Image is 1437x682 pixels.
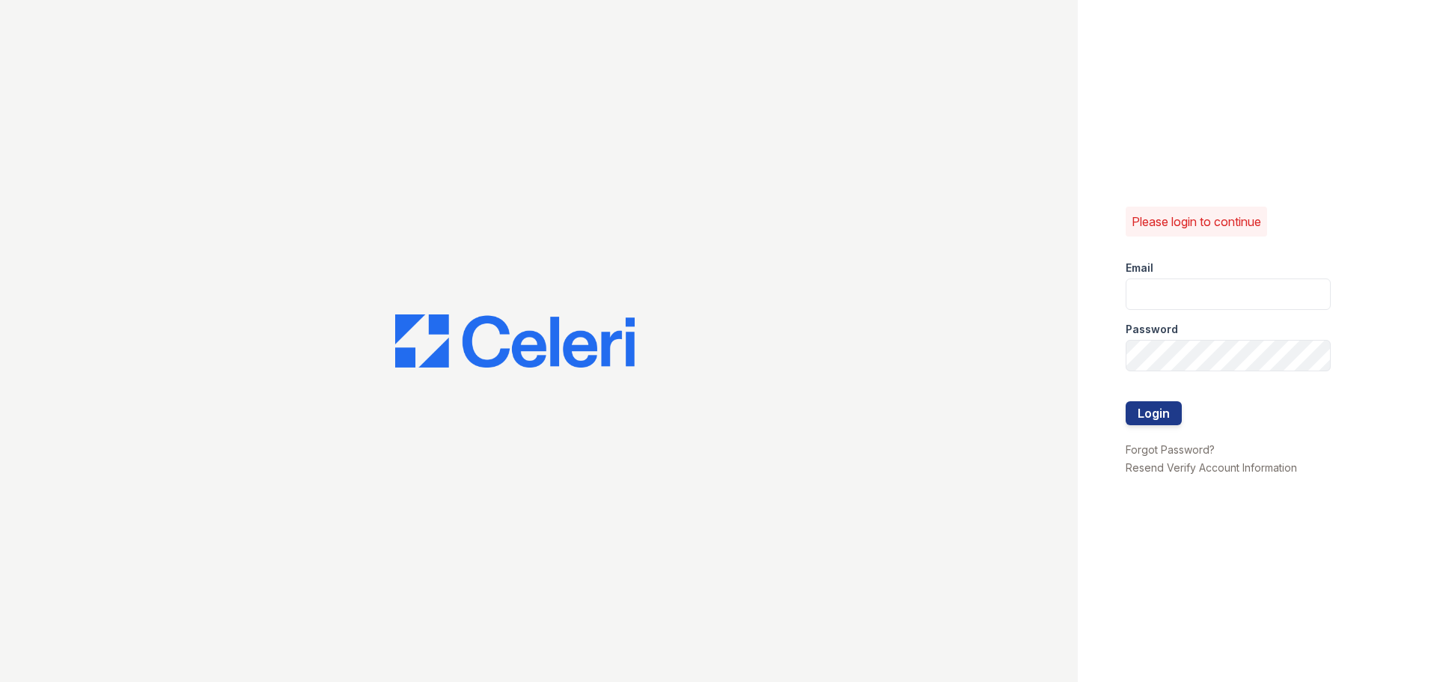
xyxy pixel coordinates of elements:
p: Please login to continue [1132,213,1261,231]
img: CE_Logo_Blue-a8612792a0a2168367f1c8372b55b34899dd931a85d93a1a3d3e32e68fde9ad4.png [395,314,635,368]
label: Password [1126,322,1178,337]
a: Resend Verify Account Information [1126,461,1297,474]
a: Forgot Password? [1126,443,1215,456]
label: Email [1126,261,1153,275]
button: Login [1126,401,1182,425]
